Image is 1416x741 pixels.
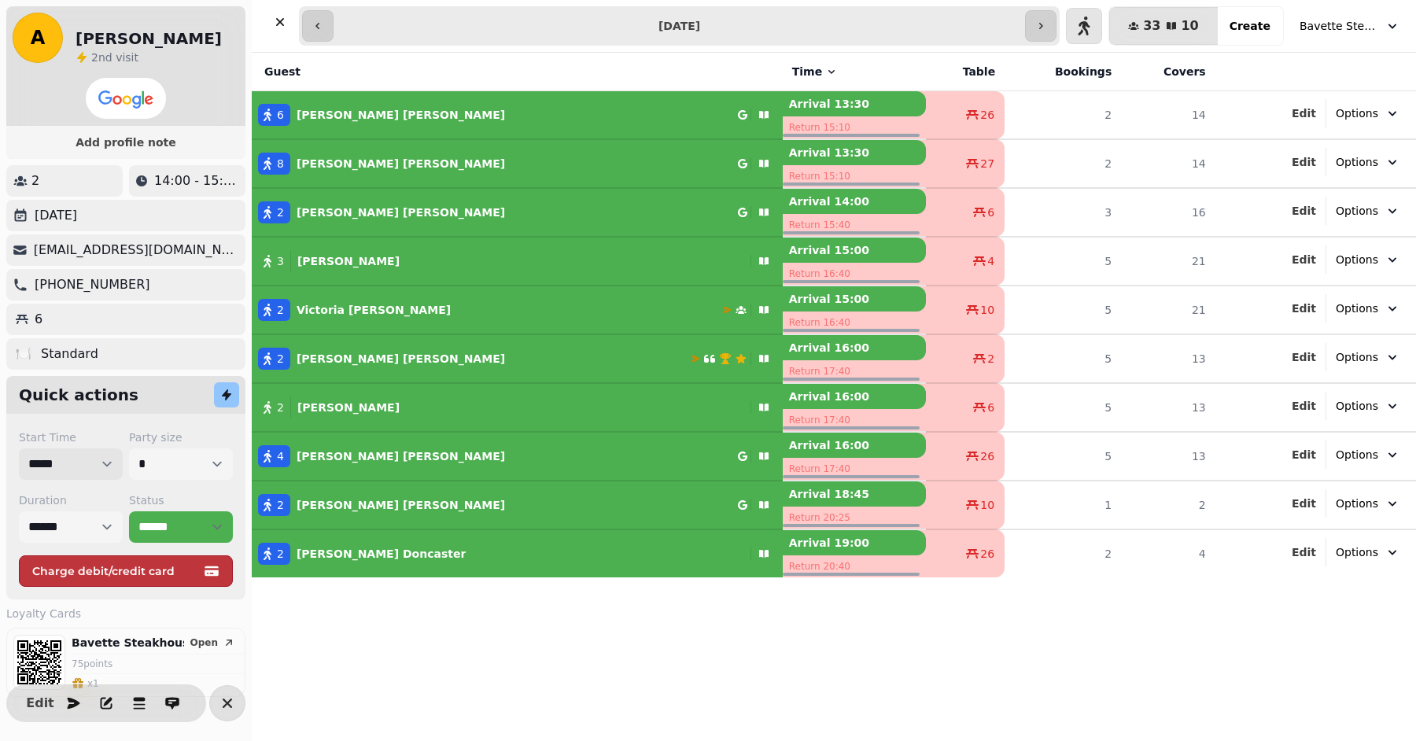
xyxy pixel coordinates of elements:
[1292,157,1316,168] span: Edit
[277,205,284,220] span: 2
[783,507,926,529] p: Return 20:25
[987,351,994,367] span: 2
[1336,496,1378,511] span: Options
[1005,139,1121,188] td: 2
[1292,205,1316,216] span: Edit
[1292,449,1316,460] span: Edit
[1336,203,1378,219] span: Options
[31,28,46,47] span: A
[277,107,284,123] span: 6
[1292,544,1316,560] button: Edit
[252,145,783,182] button: 8[PERSON_NAME] [PERSON_NAME]
[297,253,400,269] p: [PERSON_NAME]
[35,206,77,225] p: [DATE]
[1292,498,1316,509] span: Edit
[783,214,926,236] p: Return 15:40
[987,205,994,220] span: 6
[783,140,926,165] p: Arrival 13:30
[1292,398,1316,414] button: Edit
[1121,139,1215,188] td: 14
[297,351,505,367] p: [PERSON_NAME] [PERSON_NAME]
[1292,108,1316,119] span: Edit
[1336,447,1378,463] span: Options
[72,658,245,670] p: 75 point s
[1292,303,1316,314] span: Edit
[277,351,284,367] span: 2
[76,28,222,50] h2: [PERSON_NAME]
[35,275,150,294] p: [PHONE_NUMBER]
[1121,383,1215,432] td: 13
[1326,392,1410,420] button: Options
[980,546,994,562] span: 26
[1181,20,1198,32] span: 10
[783,312,926,334] p: Return 16:40
[1326,197,1410,225] button: Options
[1292,300,1316,316] button: Edit
[184,635,242,651] button: Open
[980,448,994,464] span: 26
[297,302,451,318] p: Victoria [PERSON_NAME]
[987,400,994,415] span: 6
[87,677,99,690] p: x 1
[1005,237,1121,286] td: 5
[1336,398,1378,414] span: Options
[783,384,926,409] p: Arrival 16:00
[1336,154,1378,170] span: Options
[792,64,838,79] button: Time
[1121,529,1215,577] td: 4
[1217,7,1283,45] button: Create
[31,171,39,190] p: 2
[783,286,926,312] p: Arrival 15:00
[1292,496,1316,511] button: Edit
[31,697,50,710] span: Edit
[252,53,783,91] th: Guest
[1292,447,1316,463] button: Edit
[1005,383,1121,432] td: 5
[1290,12,1410,40] button: Bavette Steakhouse - [PERSON_NAME]
[91,50,138,65] p: visit
[1336,300,1378,316] span: Options
[32,566,201,577] span: Charge debit/credit card
[277,400,284,415] span: 2
[980,156,994,171] span: 27
[13,132,239,153] button: Add profile note
[1005,529,1121,577] td: 2
[277,546,284,562] span: 2
[190,638,218,647] span: Open
[783,335,926,360] p: Arrival 16:00
[1121,237,1215,286] td: 21
[72,635,184,651] p: Bavette Steakhouse Loyalty
[1005,91,1121,140] td: 2
[783,481,926,507] p: Arrival 18:45
[926,53,1005,91] th: Table
[6,606,81,621] span: Loyalty Cards
[987,253,994,269] span: 4
[154,171,239,190] p: 14:00 - 15:40
[129,492,233,508] label: Status
[252,242,783,280] button: 3[PERSON_NAME]
[1292,105,1316,121] button: Edit
[277,253,284,269] span: 3
[297,546,466,562] p: [PERSON_NAME] Doncaster
[1326,148,1410,176] button: Options
[1336,544,1378,560] span: Options
[277,302,284,318] span: 2
[1326,245,1410,274] button: Options
[19,429,123,445] label: Start Time
[1121,432,1215,481] td: 13
[1121,481,1215,529] td: 2
[297,497,505,513] p: [PERSON_NAME] [PERSON_NAME]
[783,458,926,480] p: Return 17:40
[1005,188,1121,237] td: 3
[792,64,822,79] span: Time
[1230,20,1270,31] span: Create
[1292,203,1316,219] button: Edit
[252,291,783,329] button: 2Victoria [PERSON_NAME]
[35,310,42,329] p: 6
[980,107,994,123] span: 26
[297,448,505,464] p: [PERSON_NAME] [PERSON_NAME]
[980,497,994,513] span: 10
[41,345,98,363] p: Standard
[277,448,284,464] span: 4
[252,486,783,524] button: 2[PERSON_NAME] [PERSON_NAME]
